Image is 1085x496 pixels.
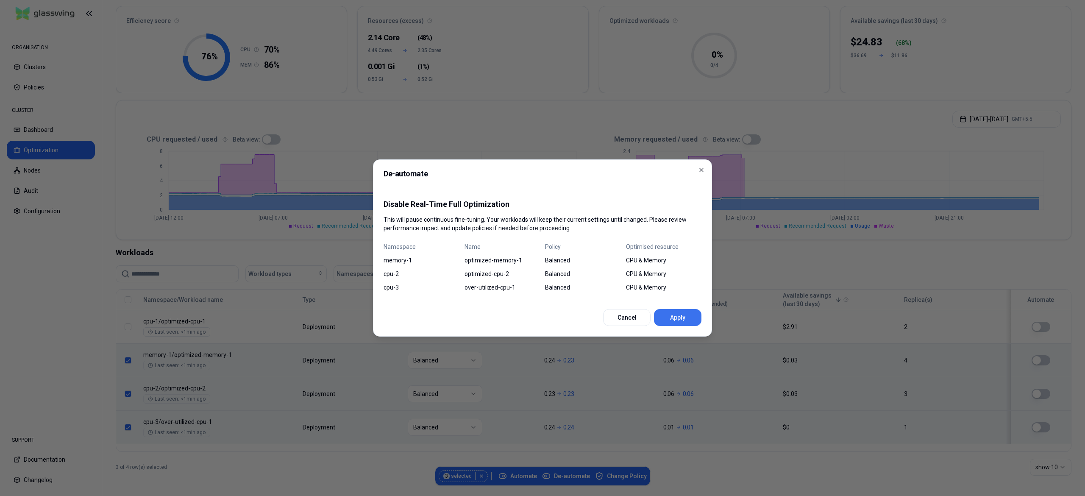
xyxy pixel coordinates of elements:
[465,270,540,278] span: optimized-cpu-2
[545,283,621,292] span: Balanced
[626,283,702,292] span: CPU & Memory
[465,256,540,265] span: optimized-memory-1
[603,309,651,326] button: Cancel
[545,270,621,278] span: Balanced
[384,270,459,278] span: cpu-2
[654,309,701,326] button: Apply
[465,283,540,292] span: over-utilized-cpu-1
[384,198,701,232] div: This will pause continuous fine-tuning. Your workloads will keep their current settings until cha...
[384,283,459,292] span: cpu-3
[545,256,621,265] span: Balanced
[465,242,540,251] span: Name
[384,242,459,251] span: Namespace
[626,242,702,251] span: Optimised resource
[384,256,459,265] span: memory-1
[545,242,621,251] span: Policy
[384,170,701,188] h2: De-automate
[384,198,701,210] p: Disable Real-Time Full Optimization
[626,270,702,278] span: CPU & Memory
[626,256,702,265] span: CPU & Memory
